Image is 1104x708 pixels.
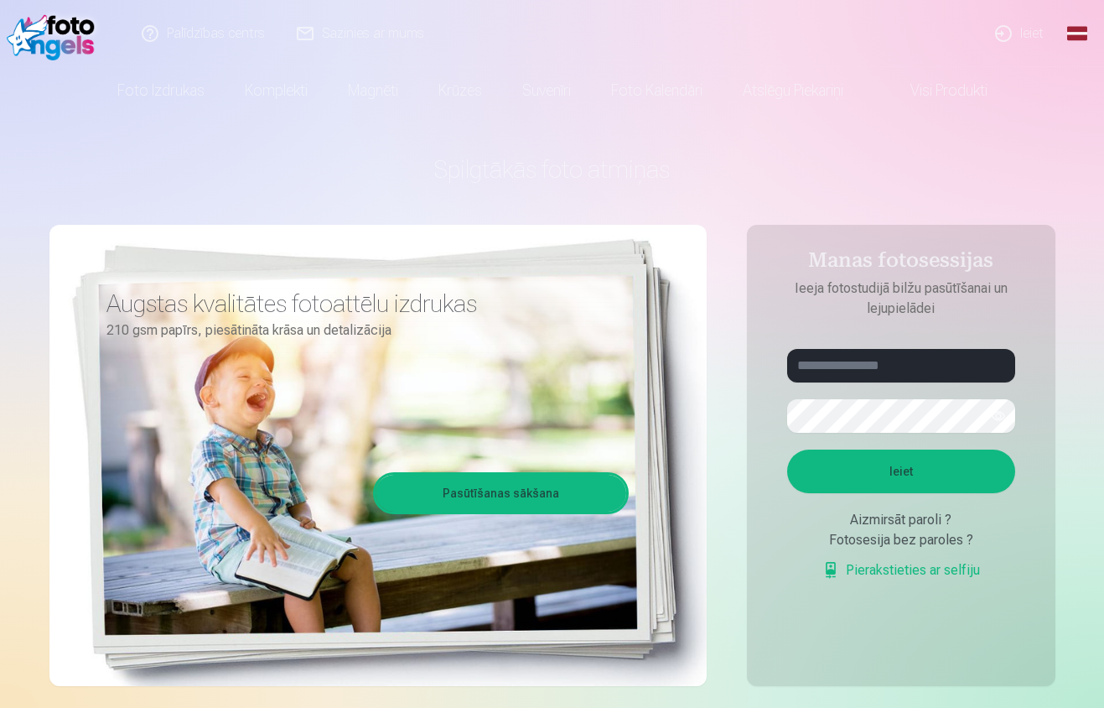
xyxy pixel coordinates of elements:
a: Foto kalendāri [591,67,723,114]
button: Ieiet [787,450,1015,493]
p: 210 gsm papīrs, piesātināta krāsa un detalizācija [106,319,616,342]
h3: Augstas kvalitātes fotoattēlu izdrukas [106,289,616,319]
a: Komplekti [225,67,328,114]
a: Atslēgu piekariņi [723,67,863,114]
p: Ieeja fotostudijā bilžu pasūtīšanai un lejupielādei [770,279,1032,319]
div: Aizmirsāt paroli ? [787,510,1015,530]
a: Suvenīri [502,67,591,114]
h1: Spilgtākās foto atmiņas [49,154,1055,185]
a: Pasūtīšanas sākšana [376,475,626,512]
a: Magnēti [328,67,418,114]
h4: Manas fotosessijas [770,248,1032,279]
div: Fotosesija bez paroles ? [787,530,1015,550]
a: Visi produkti [863,67,1008,114]
img: /fa1 [7,7,103,60]
a: Krūzes [418,67,502,114]
a: Pierakstieties ar selfiju [822,560,980,580]
a: Foto izdrukas [97,67,225,114]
